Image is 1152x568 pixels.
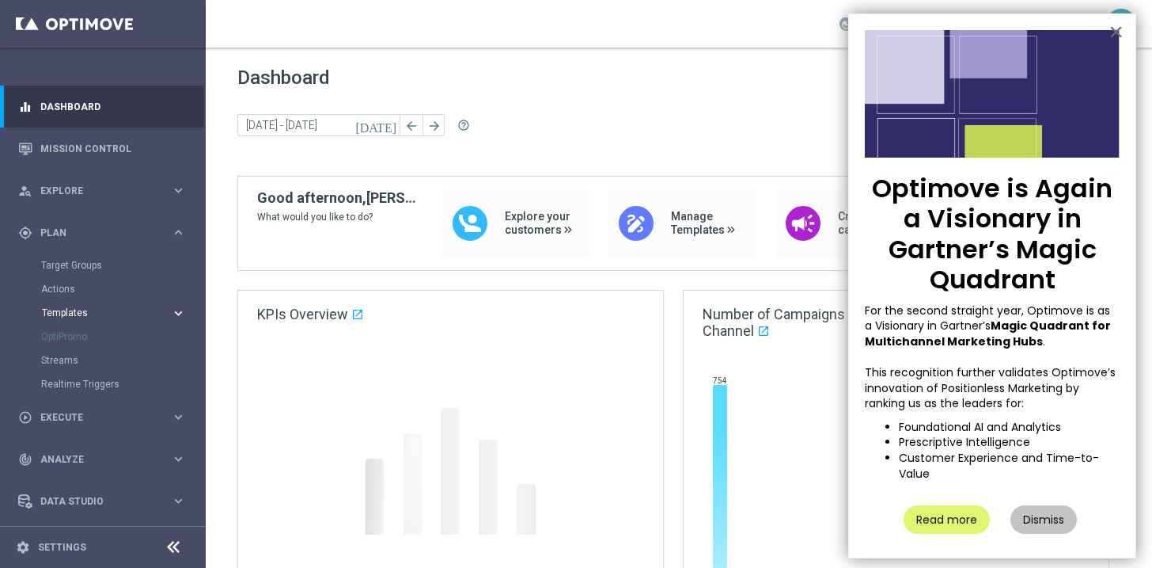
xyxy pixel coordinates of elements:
div: UR [1106,9,1136,39]
li: Foundational AI and Analytics [899,420,1120,436]
i: play_circle_outline [18,410,32,425]
i: keyboard_arrow_right [171,183,186,198]
a: Settings [38,543,86,552]
span: For the second straight year, Optimove is as a Visionary in Gartner’s [865,303,1113,334]
div: Streams [41,349,204,372]
div: OptiPromo [41,325,204,349]
span: Explore [40,186,171,196]
div: Plan [18,226,171,240]
p: Optimove is Again a Visionary in Gartner’s Magic Quadrant [865,173,1120,295]
div: Templates [41,301,204,325]
a: Dashboard [40,86,186,128]
div: Realtime Triggers [41,372,204,396]
span: Plan [40,228,171,238]
li: Customer Experience and Time-to-Value [899,451,1120,482]
a: Streams [41,354,165,367]
a: Mission Control [40,128,186,170]
span: Analyze [40,455,171,464]
li: Prescriptive Intelligence [899,435,1120,451]
div: Optibot [18,522,186,564]
div: Dashboard [18,86,186,128]
i: gps_fixed [18,226,32,240]
a: [PERSON_NAME] [1010,12,1106,36]
a: Target Groups [41,259,165,272]
span: Templates [42,308,155,318]
div: Data Studio [18,494,171,509]
div: Mission Control [18,128,186,170]
i: keyboard_arrow_right [171,494,186,509]
div: Target Groups [41,254,204,277]
span: . [1043,334,1045,349]
strong: Magic Quadrant for Multichannel Marketing Hubs [865,318,1113,349]
div: Execute [18,410,171,425]
p: This recognition further validates Optimove’s innovation of Positionless Marketing by ranking us ... [865,365,1120,412]
i: person_search [18,184,32,198]
a: Actions [41,283,165,295]
i: keyboard_arrow_right [171,225,186,240]
span: Data Studio [40,497,171,506]
button: Dismiss [1010,505,1077,534]
i: keyboard_arrow_right [171,410,186,425]
button: Read more [904,505,990,534]
div: Analyze [18,452,171,467]
i: track_changes [18,452,32,467]
i: settings [16,540,30,555]
div: Explore [18,184,171,198]
div: Actions [41,277,204,301]
i: keyboard_arrow_right [171,452,186,467]
span: Execute [40,413,171,422]
a: Optibot [40,522,165,564]
button: Close [1108,19,1124,44]
i: equalizer [18,100,32,114]
i: keyboard_arrow_right [171,306,186,321]
a: Realtime Triggers [41,378,165,391]
div: Templates [42,308,171,318]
